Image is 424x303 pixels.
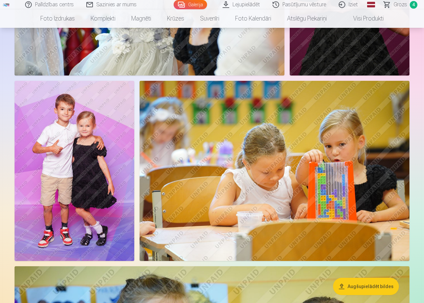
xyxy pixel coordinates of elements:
a: Foto kalendāri [227,9,279,28]
a: Foto izdrukas [32,9,83,28]
a: Komplekti [83,9,123,28]
span: 4 [410,1,417,9]
button: Augšupielādēt bildes [333,278,399,295]
span: Grozs [394,1,407,9]
a: Visi produkti [335,9,392,28]
a: Suvenīri [192,9,227,28]
a: Magnēti [123,9,159,28]
a: Atslēgu piekariņi [279,9,335,28]
img: /fa1 [3,3,10,7]
a: Krūzes [159,9,192,28]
